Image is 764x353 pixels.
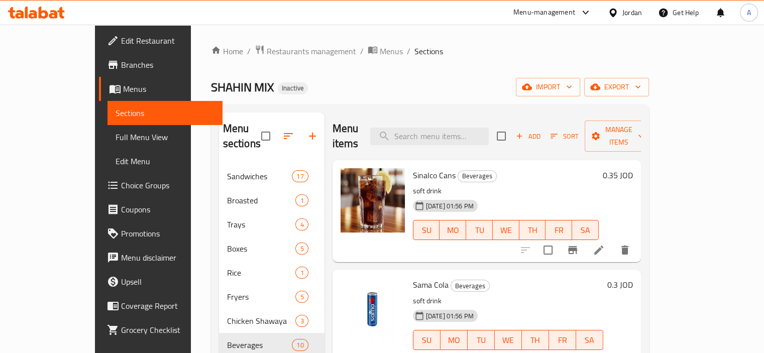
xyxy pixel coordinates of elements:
span: Add item [512,129,544,144]
span: Grocery Checklist [121,324,214,336]
button: MO [441,330,468,350]
img: Sinalco Cans [341,168,405,232]
a: Coverage Report [99,294,223,318]
span: Promotions [121,227,214,240]
div: Beverages [451,280,490,292]
div: Boxes5 [219,237,324,261]
span: 1 [296,268,307,278]
button: Add [512,129,544,144]
span: TH [526,333,545,347]
span: import [524,81,572,93]
span: Coupons [121,203,214,215]
span: Menus [123,83,214,95]
div: items [295,243,308,255]
span: 10 [292,340,307,350]
div: items [295,291,308,303]
span: Edit Menu [116,155,214,167]
button: FR [549,330,576,350]
span: Sandwiches [227,170,292,182]
div: Beverages [458,170,497,182]
img: Sama Cola [341,278,405,342]
div: items [295,194,308,206]
button: Manage items [585,121,652,152]
div: Fryers5 [219,285,324,309]
span: Sama Cola [413,277,449,292]
span: Inactive [278,84,308,92]
button: TH [519,220,546,240]
span: [DATE] 01:56 PM [422,201,478,211]
span: Select to update [537,240,559,261]
button: SA [576,330,603,350]
span: Menus [380,45,403,57]
h6: 0.35 JOD [603,168,633,182]
a: Promotions [99,221,223,246]
span: A [747,7,751,18]
span: Select section [491,126,512,147]
button: SA [572,220,599,240]
span: Add [514,131,541,142]
button: WE [495,330,522,350]
button: SU [413,220,440,240]
span: Sort [551,131,578,142]
button: TU [466,220,493,240]
a: Grocery Checklist [99,318,223,342]
span: 3 [296,316,307,326]
span: Boxes [227,243,296,255]
button: TU [468,330,495,350]
button: WE [493,220,519,240]
button: Add section [300,124,324,148]
a: Sections [107,101,223,125]
div: items [292,339,308,351]
a: Upsell [99,270,223,294]
a: Home [211,45,243,57]
span: Beverages [451,280,489,292]
span: FR [553,333,572,347]
span: TH [523,223,542,238]
span: Fryers [227,291,296,303]
div: Inactive [278,82,308,94]
span: WE [497,223,515,238]
a: Menus [99,77,223,101]
button: Sort [548,129,581,144]
span: Sort sections [276,124,300,148]
button: Branch-specific-item [561,238,585,262]
li: / [247,45,251,57]
span: SA [580,333,599,347]
span: Restaurants management [267,45,356,57]
span: TU [470,223,489,238]
span: SU [417,333,436,347]
span: export [592,81,641,93]
span: [DATE] 01:56 PM [422,311,478,321]
div: items [295,218,308,230]
span: MO [444,223,462,238]
span: Broasted [227,194,296,206]
button: MO [440,220,466,240]
span: Choice Groups [121,179,214,191]
div: Rice1 [219,261,324,285]
span: Sinalco Cans [413,168,456,183]
span: 4 [296,220,307,229]
button: delete [613,238,637,262]
div: Jordan [622,7,642,18]
p: soft drink [413,295,603,307]
span: Coverage Report [121,300,214,312]
div: items [295,267,308,279]
button: export [584,78,649,96]
div: Chicken Shawaya [227,315,296,327]
span: Branches [121,59,214,71]
span: SA [576,223,595,238]
span: Trays [227,218,296,230]
button: FR [545,220,572,240]
span: Beverages [227,339,292,351]
div: Rice [227,267,296,279]
div: Trays4 [219,212,324,237]
span: MO [445,333,464,347]
span: Sections [116,107,214,119]
div: items [292,170,308,182]
a: Choice Groups [99,173,223,197]
h2: Menu sections [223,121,261,151]
a: Restaurants management [255,45,356,58]
p: soft drink [413,185,599,197]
